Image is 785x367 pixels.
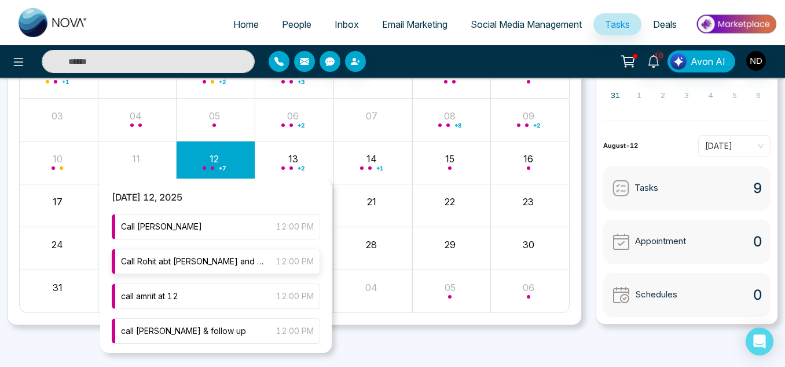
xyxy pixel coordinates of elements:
[52,238,63,252] button: 24
[709,90,713,100] abbr: September 4, 2025
[675,83,699,107] button: September 3, 2025
[376,166,383,170] span: + 1
[219,79,226,84] span: + 2
[121,255,265,268] span: Call Rohit abt [PERSON_NAME] and [GEOGRAPHIC_DATA]
[270,13,323,35] a: People
[366,238,377,252] button: 28
[276,255,314,268] span: 12:00 PM
[367,195,376,209] button: 21
[100,191,194,215] span: [DATE] 12, 2025
[746,328,773,355] div: Open Intercom Messenger
[132,152,140,166] button: 11
[732,90,737,100] abbr: September 5, 2025
[635,288,677,301] span: Schedules
[445,238,456,252] button: 29
[641,13,688,35] a: Deals
[445,195,455,209] button: 22
[670,53,687,70] img: Lead Flow
[371,13,459,35] a: Email Marketing
[276,290,314,303] span: 12:00 PM
[62,79,69,84] span: + 1
[19,31,570,314] div: Month View
[603,141,638,150] strong: August-12
[593,13,641,35] a: Tasks
[335,19,359,30] span: Inbox
[654,50,664,61] span: 10
[282,19,311,30] span: People
[523,238,534,252] button: 30
[612,179,630,197] img: Tasks
[684,90,689,100] abbr: September 3, 2025
[756,90,761,100] abbr: September 6, 2025
[121,325,246,337] span: call [PERSON_NAME] & follow up
[747,83,771,107] button: September 6, 2025
[667,50,735,72] button: Avon AI
[699,83,722,107] button: September 4, 2025
[635,235,686,248] span: Appointment
[746,51,766,71] img: User Avatar
[523,195,534,209] button: 23
[612,232,630,251] img: Appointment
[627,83,651,107] button: September 1, 2025
[753,231,762,252] span: 0
[653,19,677,30] span: Deals
[222,13,270,35] a: Home
[454,123,461,128] span: + 8
[694,11,778,37] img: Market-place.gif
[382,19,447,30] span: Email Marketing
[612,286,630,304] img: Schedules
[603,83,627,107] button: August 31, 2025
[298,123,305,128] span: + 2
[605,19,630,30] span: Tasks
[219,166,226,170] span: + 7
[637,90,641,100] abbr: September 1, 2025
[298,166,305,170] span: + 2
[298,79,305,84] span: + 3
[323,13,371,35] a: Inbox
[459,13,593,35] a: Social Media Management
[651,83,675,107] button: September 2, 2025
[233,19,259,30] span: Home
[471,19,582,30] span: Social Media Management
[640,50,667,71] a: 10
[19,8,88,37] img: Nova CRM Logo
[121,220,202,233] span: Call [PERSON_NAME]
[53,195,63,209] button: 17
[365,281,377,295] button: 04
[52,109,63,123] button: 03
[705,137,764,155] span: Today
[53,281,63,295] button: 31
[661,90,665,100] abbr: September 2, 2025
[121,290,178,303] span: call amriit at 12
[722,83,746,107] button: September 5, 2025
[276,325,314,337] span: 12:00 PM
[611,90,620,100] abbr: August 31, 2025
[533,123,540,128] span: + 2
[753,178,762,199] span: 9
[366,109,377,123] button: 07
[753,285,762,306] span: 0
[691,54,725,68] span: Avon AI
[276,220,314,233] span: 12:00 PM
[634,181,658,195] span: Tasks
